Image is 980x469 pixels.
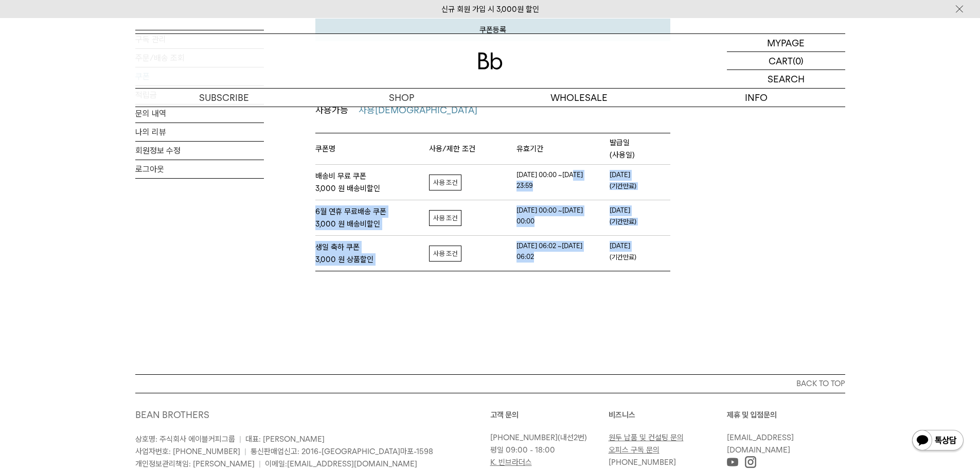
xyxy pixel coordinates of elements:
a: SUBSCRIBE [135,89,313,107]
a: SHOP [313,89,490,107]
span: | [244,447,246,456]
span: 상호명: 주식회사 에이블커피그룹 [135,435,235,444]
span: 사용[DEMOGRAPHIC_DATA] [359,103,477,118]
p: 고객 문의 [490,409,609,421]
a: [PHONE_NUMBER] [490,433,558,442]
strong: 생일 축하 쿠폰 3,000 원 상품할인 [315,241,429,266]
a: [PHONE_NUMBER] [609,458,676,467]
td: [DATE] [610,205,670,230]
em: [DATE] 00:00 ~[DATE] 00:00 [516,205,583,227]
th: 유효기간 [516,140,610,158]
a: BEAN BROTHERS [135,409,209,420]
th: 쿠폰명 [315,140,429,158]
a: MYPAGE [727,34,845,52]
a: 사용가능 [315,103,359,118]
a: CART (0) [727,52,845,70]
span: (기간만료) [610,216,644,227]
p: CART [769,52,793,70]
p: (내선2번) [490,431,603,444]
p: 평일 09:00 - 18:00 [490,444,603,456]
a: [EMAIL_ADDRESS][DOMAIN_NAME] [287,459,417,468]
p: 제휴 및 입점문의 [727,409,845,421]
em: [DATE] 06:02 ~[DATE] 06:02 [516,241,583,263]
span: | [259,459,261,468]
span: (기간만료) [610,252,644,263]
p: SEARCH [768,70,805,88]
a: 로그아웃 [135,160,264,178]
p: (0) [793,52,804,70]
span: 사용가능 [315,105,348,115]
p: 비즈니스 [609,409,727,421]
strong: 6월 연휴 무료배송 쿠폰 3,000 원 배송비할인 [315,205,429,230]
span: 대표: [PERSON_NAME] [245,435,325,444]
span: | [239,435,241,444]
img: 카카오톡 채널 1:1 채팅 버튼 [911,429,965,454]
a: 사용[DEMOGRAPHIC_DATA] [359,103,488,118]
span: 사업자번호: [PHONE_NUMBER] [135,447,240,456]
th: 발급일 (사용일) [610,133,670,164]
span: (기간만료) [610,181,644,192]
a: 오피스 구독 문의 [609,445,660,455]
a: 문의 내역 [135,105,264,123]
span: 이메일: [265,459,417,468]
span: 통신판매업신고: 2016-[GEOGRAPHIC_DATA]마포-1598 [251,447,433,456]
a: 신규 회원 가입 시 3,000원 할인 [441,5,539,14]
em: [DATE] 00:00 ~[DATE] 23:59 [516,170,583,192]
a: K. 빈브라더스 [490,458,532,467]
a: 원두 납품 및 컨설팅 문의 [609,433,684,442]
img: 로고 [478,53,503,70]
a: 나의 리뷰 [135,123,264,141]
a: 회원정보 수정 [135,142,264,160]
button: BACK TO TOP [135,374,845,393]
a: [EMAIL_ADDRESS][DOMAIN_NAME] [727,433,794,455]
th: 사용/제한 조건 [429,140,516,158]
p: MYPAGE [767,34,805,51]
p: WHOLESALE [490,89,668,107]
span: 개인정보관리책임: [PERSON_NAME] [135,459,255,468]
td: [DATE] [610,241,670,266]
p: INFO [668,89,845,107]
strong: 배송비 무료 쿠폰 3,000 원 배송비할인 [315,170,429,195]
td: [DATE] [610,170,670,195]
